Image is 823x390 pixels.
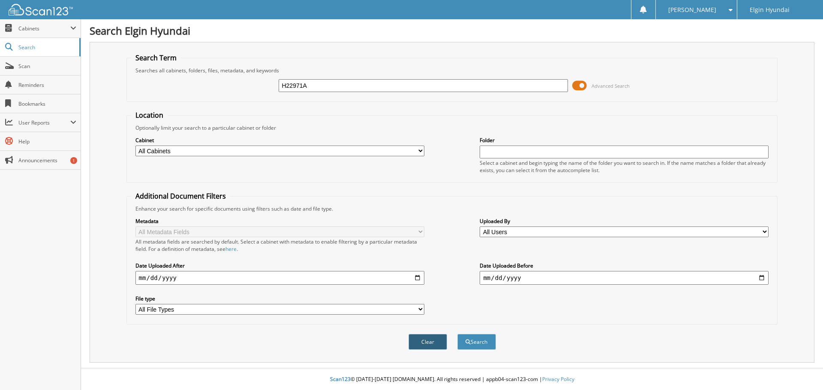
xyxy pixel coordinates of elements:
[90,24,814,38] h1: Search Elgin Hyundai
[668,7,716,12] span: [PERSON_NAME]
[9,4,73,15] img: scan123-logo-white.svg
[18,157,76,164] span: Announcements
[131,53,181,63] legend: Search Term
[18,100,76,107] span: Bookmarks
[18,81,76,89] span: Reminders
[135,262,424,269] label: Date Uploaded After
[131,67,773,74] div: Searches all cabinets, folders, files, metadata, and keywords
[330,375,351,383] span: Scan123
[135,217,424,225] label: Metadata
[18,119,70,126] span: User Reports
[135,271,424,285] input: start
[18,138,76,145] span: Help
[750,7,790,12] span: Elgin Hyundai
[70,157,77,164] div: 1
[408,334,447,350] button: Clear
[18,63,76,70] span: Scan
[480,217,769,225] label: Uploaded By
[135,238,424,253] div: All metadata fields are searched by default. Select a cabinet with metadata to enable filtering b...
[457,334,496,350] button: Search
[18,25,70,32] span: Cabinets
[131,110,168,120] legend: Location
[225,245,237,253] a: here
[542,375,574,383] a: Privacy Policy
[131,124,773,131] div: Optionally limit your search to a particular cabinet or folder
[135,295,424,302] label: File type
[592,83,630,89] span: Advanced Search
[131,191,230,201] legend: Additional Document Filters
[480,159,769,174] div: Select a cabinet and begin typing the name of the folder you want to search in. If the name match...
[131,205,773,212] div: Enhance your search for specific documents using filters such as date and file type.
[480,137,769,144] label: Folder
[135,137,424,144] label: Cabinet
[480,262,769,269] label: Date Uploaded Before
[18,44,75,51] span: Search
[480,271,769,285] input: end
[81,369,823,390] div: © [DATE]-[DATE] [DOMAIN_NAME]. All rights reserved | appb04-scan123-com |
